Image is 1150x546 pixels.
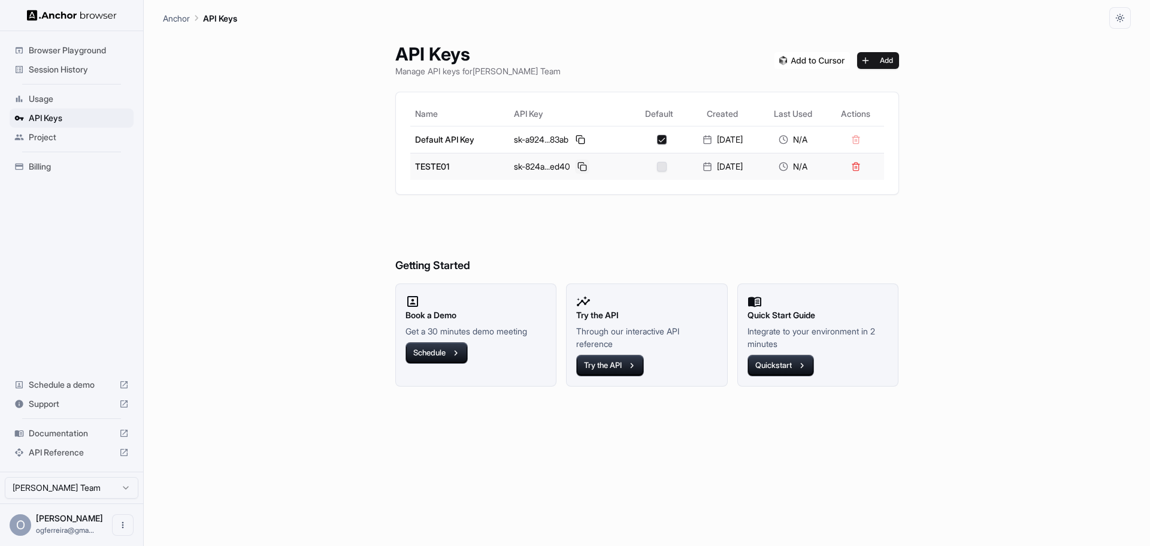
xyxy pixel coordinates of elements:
[576,309,718,322] h2: Try the API
[10,514,31,536] div: O
[573,132,588,147] button: Copy API key
[575,159,589,174] button: Copy API key
[410,153,510,180] td: TESTE01
[29,447,114,458] span: API Reference
[758,102,827,126] th: Last Used
[10,108,134,128] div: API Keys
[10,375,134,394] div: Schedule a demo
[29,44,129,56] span: Browser Playground
[10,443,134,462] div: API Reference
[828,102,884,126] th: Actions
[514,132,627,147] div: sk-a924...83ab
[509,102,632,126] th: API Key
[514,159,627,174] div: sk-824a...ed40
[10,394,134,414] div: Support
[691,161,753,173] div: [DATE]
[857,52,899,69] button: Add
[763,134,822,146] div: N/A
[686,102,758,126] th: Created
[163,11,237,25] nav: breadcrumb
[10,424,134,443] div: Documentation
[10,41,134,60] div: Browser Playground
[395,65,561,77] p: Manage API keys for [PERSON_NAME] Team
[27,10,117,21] img: Anchor Logo
[29,93,129,105] span: Usage
[632,102,686,126] th: Default
[10,60,134,79] div: Session History
[405,325,547,337] p: Get a 30 minutes demo meeting
[29,398,114,410] span: Support
[29,427,114,439] span: Documentation
[763,161,822,173] div: N/A
[405,309,547,322] h2: Book a Demo
[203,12,237,25] p: API Keys
[10,89,134,108] div: Usage
[691,134,753,146] div: [DATE]
[747,309,889,322] h2: Quick Start Guide
[774,52,850,69] img: Add anchorbrowser MCP server to Cursor
[410,126,510,153] td: Default API Key
[112,514,134,536] button: Open menu
[576,355,644,376] button: Try the API
[29,131,129,143] span: Project
[576,325,718,350] p: Through our interactive API reference
[747,325,889,350] p: Integrate to your environment in 2 minutes
[29,112,129,124] span: API Keys
[29,379,114,391] span: Schedule a demo
[36,526,94,535] span: ogferreira@gmail.com
[395,43,561,65] h1: API Keys
[405,342,468,364] button: Schedule
[395,209,899,274] h6: Getting Started
[163,12,190,25] p: Anchor
[410,102,510,126] th: Name
[747,355,814,376] button: Quickstart
[36,513,103,523] span: Og Ferreira
[29,64,129,76] span: Session History
[10,128,134,147] div: Project
[10,157,134,176] div: Billing
[29,161,129,173] span: Billing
